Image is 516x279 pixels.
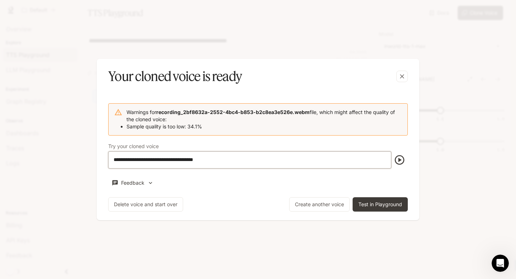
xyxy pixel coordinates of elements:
[353,197,408,212] button: Test in Playground
[126,123,402,130] li: Sample quality is too low: 34.1%
[156,109,310,115] b: recording_2bf8632a-2552-4bc4-b853-b2c8ea3e526e.webm
[492,255,509,272] iframe: Intercom live chat
[108,197,183,212] button: Delete voice and start over
[126,106,402,133] div: Warnings for file, which might affect the quality of the cloned voice:
[289,197,350,212] button: Create another voice
[108,144,159,149] p: Try your cloned voice
[108,67,242,85] h5: Your cloned voice is ready
[108,177,157,189] button: Feedback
